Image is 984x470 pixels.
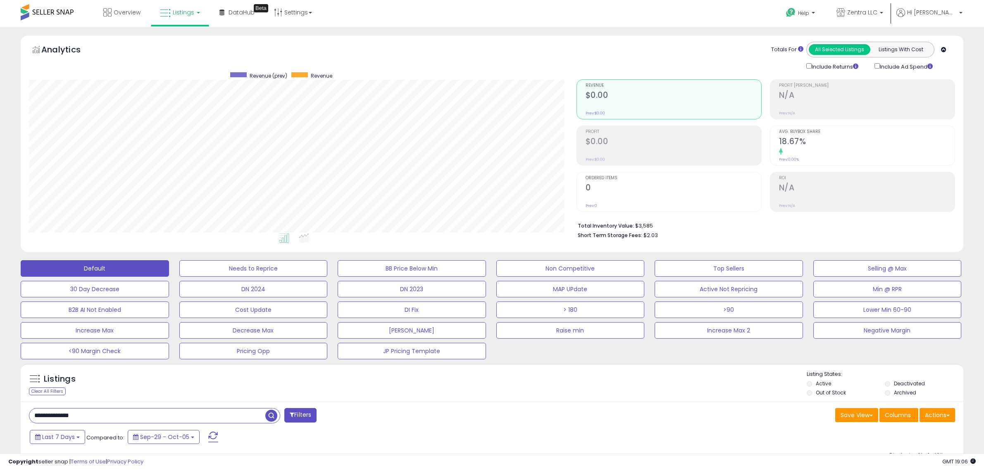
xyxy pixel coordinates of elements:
button: Increase Max 2 [655,322,803,339]
button: >90 [655,301,803,318]
b: Short Term Storage Fees: [578,232,642,239]
span: DataHub [229,8,255,17]
div: seller snap | | [8,458,143,466]
div: Displaying 1 to 1 of 1 items [889,451,955,459]
p: Listing States: [807,370,963,378]
span: Ordered Items [586,176,761,180]
h5: Analytics [41,44,97,57]
button: Cost Update [179,301,328,318]
button: Sep-29 - Oct-05 [128,430,200,444]
a: Hi [PERSON_NAME] [896,8,963,27]
small: Prev: $0.00 [586,157,605,162]
h2: 18.67% [779,137,955,148]
strong: Copyright [8,458,38,465]
button: All Selected Listings [809,44,870,55]
a: Terms of Use [71,458,106,465]
span: ROI [779,176,955,180]
span: Overview [114,8,141,17]
button: Decrease Max [179,322,328,339]
h2: N/A [779,90,955,102]
button: Actions [920,408,955,422]
button: Pricing Opp [179,343,328,359]
span: Avg. Buybox Share [779,130,955,134]
button: Increase Max [21,322,169,339]
label: Deactivated [894,380,925,387]
span: Revenue [311,72,332,79]
a: Privacy Policy [107,458,143,465]
small: Prev: 0 [586,203,597,208]
span: Compared to: [86,434,124,442]
button: BB Price Below Min [338,260,486,277]
button: <90 Margin Check [21,343,169,359]
button: Active Not Repricing [655,281,803,297]
button: Last 7 Days [30,430,85,444]
span: $2.03 [643,231,658,239]
span: 2025-10-13 19:06 GMT [942,458,976,465]
i: Get Help [786,7,796,18]
button: Lower Min 60-90 [813,301,962,318]
button: 30 Day Decrease [21,281,169,297]
button: [PERSON_NAME] [338,322,486,339]
button: Listings With Cost [870,44,932,55]
h2: $0.00 [586,137,761,148]
button: Top Sellers [655,260,803,277]
small: Prev: $0.00 [586,111,605,116]
h2: $0.00 [586,90,761,102]
label: Archived [894,389,916,396]
span: Profit [586,130,761,134]
button: B2B AI Not Enabled [21,301,169,318]
small: Prev: 0.00% [779,157,799,162]
button: Selling @ Max [813,260,962,277]
span: Revenue (prev) [250,72,287,79]
button: Columns [879,408,918,422]
span: Revenue [586,83,761,88]
button: > 180 [496,301,645,318]
b: Total Inventory Value: [578,222,634,229]
span: Hi [PERSON_NAME] [907,8,957,17]
button: Needs to Reprice [179,260,328,277]
button: DI Fix [338,301,486,318]
h5: Listings [44,373,76,385]
span: Help [798,9,809,17]
button: Raise min [496,322,645,339]
button: DN 2024 [179,281,328,297]
li: $3,585 [578,220,949,230]
button: MAP UPdate [496,281,645,297]
button: Min @ RPR [813,281,962,297]
button: Non Competitive [496,260,645,277]
div: Include Ad Spend [868,62,946,71]
small: Prev: N/A [779,111,795,116]
span: Zentra LLC [847,8,877,17]
button: Default [21,260,169,277]
div: Clear All Filters [29,387,66,395]
span: Columns [885,411,911,419]
span: Last 7 Days [42,433,75,441]
button: Negative Margin [813,322,962,339]
span: Sep-29 - Oct-05 [140,433,189,441]
h2: N/A [779,183,955,194]
span: Profit [PERSON_NAME] [779,83,955,88]
div: Tooltip anchor [254,4,268,12]
button: DN 2023 [338,281,486,297]
button: Save View [835,408,878,422]
button: JP Pricing Template [338,343,486,359]
label: Out of Stock [816,389,846,396]
small: Prev: N/A [779,203,795,208]
div: Totals For [771,46,803,54]
a: Help [779,1,823,27]
span: Listings [173,8,194,17]
label: Active [816,380,831,387]
button: Filters [284,408,317,423]
h2: 0 [586,183,761,194]
div: Include Returns [800,62,868,71]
